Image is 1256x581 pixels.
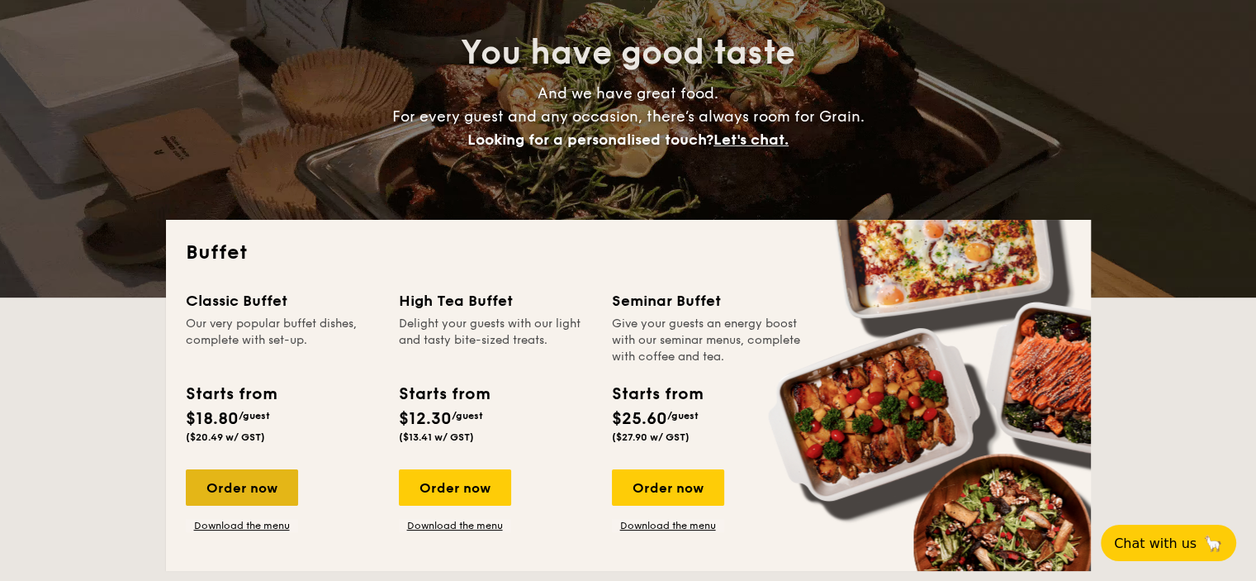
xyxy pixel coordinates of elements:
[186,431,265,443] span: ($20.49 w/ GST)
[392,84,865,149] span: And we have great food. For every guest and any occasion, there’s always room for Grain.
[399,409,452,429] span: $12.30
[186,469,298,506] div: Order now
[399,316,592,369] div: Delight your guests with our light and tasty bite-sized treats.
[186,289,379,312] div: Classic Buffet
[467,131,713,149] span: Looking for a personalised touch?
[1203,534,1223,553] span: 🦙
[186,519,298,532] a: Download the menu
[667,410,699,421] span: /guest
[612,382,702,407] div: Starts from
[612,289,805,312] div: Seminar Buffet
[399,431,474,443] span: ($13.41 w/ GST)
[186,409,239,429] span: $18.80
[399,469,511,506] div: Order now
[612,409,667,429] span: $25.60
[612,316,805,369] div: Give your guests an energy boost with our seminar menus, complete with coffee and tea.
[1101,525,1236,561] button: Chat with us🦙
[612,431,690,443] span: ($27.90 w/ GST)
[461,33,795,73] span: You have good taste
[1114,536,1197,551] span: Chat with us
[713,131,789,149] span: Let's chat.
[399,519,511,532] a: Download the menu
[186,240,1071,266] h2: Buffet
[399,382,489,407] div: Starts from
[399,289,592,312] div: High Tea Buffet
[186,382,276,407] div: Starts from
[239,410,270,421] span: /guest
[612,519,724,532] a: Download the menu
[612,469,724,506] div: Order now
[452,410,483,421] span: /guest
[186,316,379,369] div: Our very popular buffet dishes, complete with set-up.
